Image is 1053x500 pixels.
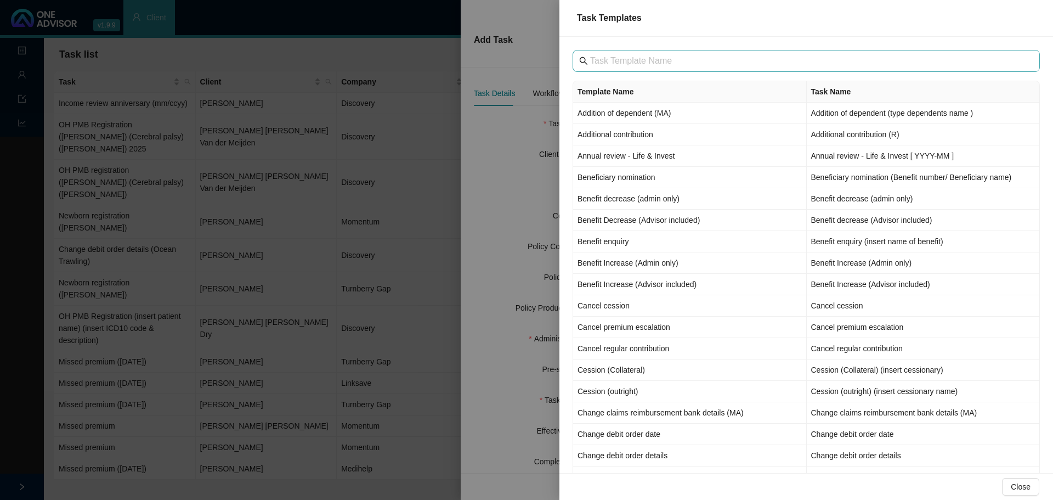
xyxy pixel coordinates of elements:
td: Annual review - Life & Invest [573,145,807,167]
td: Chronic condition enquiry [807,467,1040,488]
td: Cancel premium escalation [807,317,1040,338]
td: Benefit decrease (Advisor included) [807,210,1040,231]
td: Benefit Increase (Advisor included) [807,274,1040,295]
td: Change debit order date [807,424,1040,445]
td: Cancel regular contribution [573,338,807,359]
td: Beneficiary nomination [573,167,807,188]
td: Cancel premium escalation [573,317,807,338]
td: Cancel regular contribution [807,338,1040,359]
td: Additional contribution (R) [807,124,1040,145]
td: Chronic condition enquiry [573,467,807,488]
td: Addition of dependent (MA) [573,103,807,124]
td: Cession (Collateral) (insert cessionary) [807,359,1040,381]
span: Close [1011,481,1031,493]
td: Cancel cession [807,295,1040,317]
td: Cession (outright) [573,381,807,402]
td: Cancel cession [573,295,807,317]
td: Change debit order date [573,424,807,445]
td: Benefit enquiry (insert name of benefit) [807,231,1040,252]
span: Task Templates [577,13,642,23]
th: Template Name [573,81,807,103]
td: Benefit enquiry [573,231,807,252]
input: Task Template Name [590,54,1024,68]
td: Benefit Decrease (Advisor included) [573,210,807,231]
th: Task Name [807,81,1040,103]
td: Addition of dependent (type dependents name ) [807,103,1040,124]
td: Additional contribution [573,124,807,145]
td: Benefit decrease (admin only) [573,188,807,210]
td: Benefit Increase (Admin only) [573,252,807,274]
td: Benefit decrease (admin only) [807,188,1040,210]
button: Close [1002,478,1039,496]
td: Beneficiary nomination (Benefit number/ Beneficiary name) [807,167,1040,188]
td: Change debit order details [573,445,807,467]
td: Change claims reimbursement bank details (MA) [807,402,1040,424]
td: Cession (outright) (insert cessionary name) [807,381,1040,402]
td: Change debit order details [807,445,1040,467]
td: Benefit Increase (Advisor included) [573,274,807,295]
td: Cession (Collateral) [573,359,807,381]
span: search [579,57,588,65]
td: Annual review - Life & Invest [ YYYY-MM ] [807,145,1040,167]
td: Change claims reimbursement bank details (MA) [573,402,807,424]
td: Benefit Increase (Admin only) [807,252,1040,274]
